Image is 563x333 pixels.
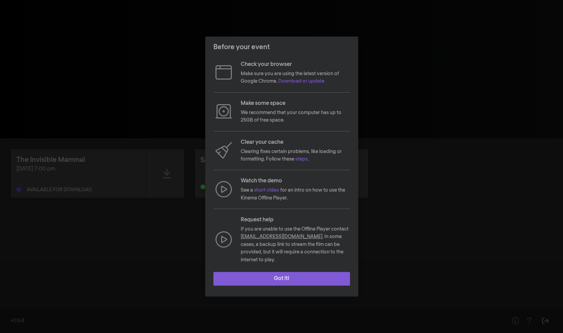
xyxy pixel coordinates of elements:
[295,157,308,162] a: steps
[213,272,350,286] button: Got it!
[241,186,350,202] p: See a for an intro on how to use the Kinema Offline Player.
[241,234,322,239] a: [EMAIL_ADDRESS][DOMAIN_NAME]
[241,60,350,69] p: Check your browser
[241,138,350,147] p: Clear your cache
[278,79,324,84] a: Download or update
[241,148,350,163] p: Clearing fixes certain problems, like loading or formatting. Follow these .
[241,70,350,85] p: Make sure you are using the latest version of Google Chrome.
[241,225,350,264] p: If you are unable to use the Offline Player contact . In some cases, a backup link to stream the ...
[241,177,350,185] p: Watch the demo
[205,37,358,58] header: Before your event
[241,109,350,124] p: We recommend that your computer has up to 25GB of free space.
[241,216,350,224] p: Request help
[254,188,279,193] a: short video
[241,99,350,108] p: Make some space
